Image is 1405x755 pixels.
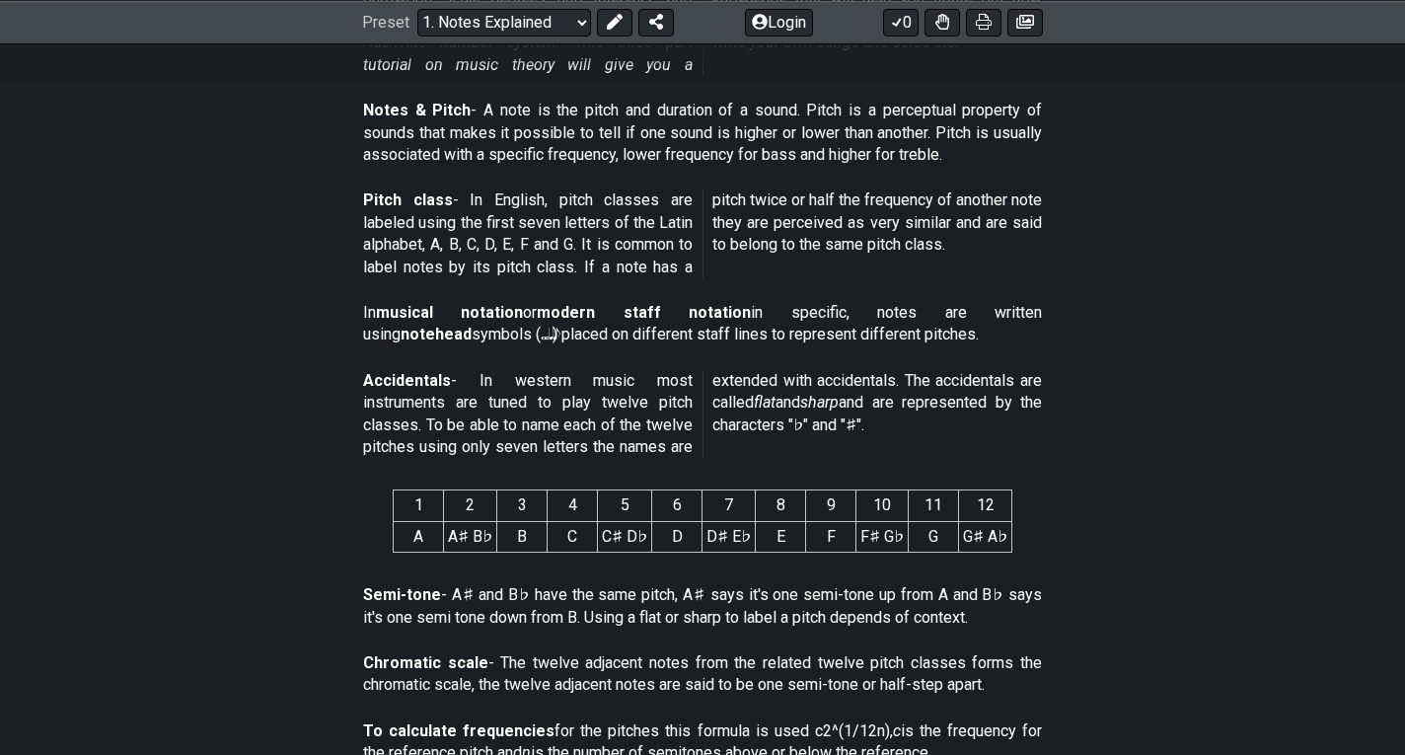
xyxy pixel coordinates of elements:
[401,325,472,343] strong: notehead
[652,491,702,521] th: 6
[652,521,702,552] td: D
[1007,8,1043,36] button: Create image
[893,721,901,740] em: c
[959,491,1012,521] th: 12
[638,8,674,36] button: Share Preset
[497,521,548,552] td: B
[394,491,444,521] th: 1
[856,491,909,521] th: 10
[363,584,1042,629] p: - A♯ and B♭ have the same pitch, A♯ says it's one semi-tone up from A and B♭ says it's one semi t...
[363,302,1042,346] p: In or in specific, notes are written using symbols (𝅝 𝅗𝅥 𝅘𝅥 𝅘𝅥𝅮) placed on different staff lines to r...
[363,721,555,740] strong: To calculate frequencies
[959,521,1012,552] td: G♯ A♭
[806,491,856,521] th: 9
[548,491,598,521] th: 4
[806,521,856,552] td: F
[754,393,776,412] em: flat
[702,521,756,552] td: D♯ E♭
[363,101,471,119] strong: Notes & Pitch
[548,521,598,552] td: C
[363,371,451,390] strong: Accidentals
[363,370,1042,459] p: - In western music most instruments are tuned to play twelve pitch classes. To be able to name ea...
[363,190,453,209] strong: Pitch class
[598,521,652,552] td: C♯ D♭
[966,8,1001,36] button: Print
[363,653,488,672] strong: Chromatic scale
[362,13,409,32] span: Preset
[883,8,919,36] button: 0
[800,393,839,412] em: sharp
[497,491,548,521] th: 3
[856,521,909,552] td: F♯ G♭
[363,652,1042,697] p: - The twelve adjacent notes from the related twelve pitch classes forms the chromatic scale, the ...
[598,491,652,521] th: 5
[924,8,960,36] button: Toggle Dexterity for all fretkits
[597,8,632,36] button: Edit Preset
[909,521,959,552] td: G
[363,585,441,604] strong: Semi-tone
[444,521,497,552] td: A♯ B♭
[702,491,756,521] th: 7
[909,491,959,521] th: 11
[417,8,591,36] select: Preset
[756,521,806,552] td: E
[537,303,751,322] strong: modern staff notation
[376,303,523,322] strong: musical notation
[363,100,1042,166] p: - A note is the pitch and duration of a sound. Pitch is a perceptual property of sounds that make...
[363,189,1042,278] p: - In English, pitch classes are labeled using the first seven letters of the Latin alphabet, A, B...
[394,521,444,552] td: A
[745,8,813,36] button: Login
[756,491,806,521] th: 8
[444,491,497,521] th: 2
